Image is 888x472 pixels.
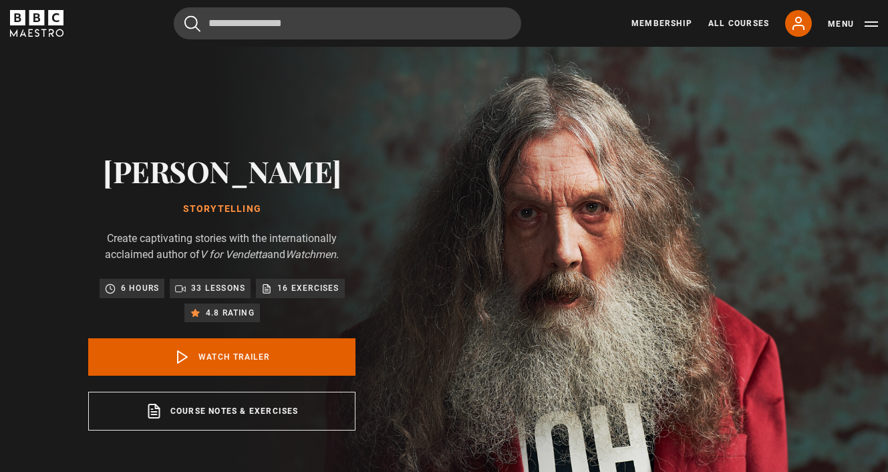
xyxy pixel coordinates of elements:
input: Search [174,7,521,39]
svg: BBC Maestro [10,10,63,37]
p: 33 lessons [191,281,245,295]
p: Create captivating stories with the internationally acclaimed author of and . [88,231,355,263]
p: 6 hours [121,281,159,295]
h2: [PERSON_NAME] [88,154,355,188]
p: 4.8 rating [206,306,255,320]
a: Watch Trailer [88,338,355,376]
i: V for Vendetta [200,248,267,261]
h1: Storytelling [88,204,355,215]
i: Watchmen [285,248,336,261]
p: 16 exercises [277,281,339,295]
button: Toggle navigation [828,17,878,31]
a: Membership [631,17,692,29]
a: Course notes & exercises [88,392,355,431]
a: All Courses [708,17,769,29]
button: Submit the search query [184,15,200,32]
